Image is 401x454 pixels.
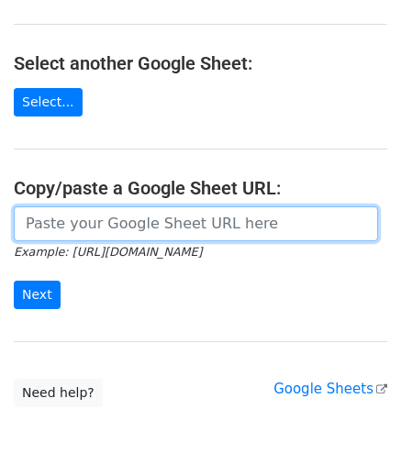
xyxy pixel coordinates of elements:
h4: Copy/paste a Google Sheet URL: [14,177,387,199]
iframe: Chat Widget [309,366,401,454]
h4: Select another Google Sheet: [14,52,387,74]
a: Google Sheets [273,381,387,397]
a: Need help? [14,379,103,407]
a: Select... [14,88,83,116]
input: Next [14,281,61,309]
input: Paste your Google Sheet URL here [14,206,378,241]
small: Example: [URL][DOMAIN_NAME] [14,245,202,259]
